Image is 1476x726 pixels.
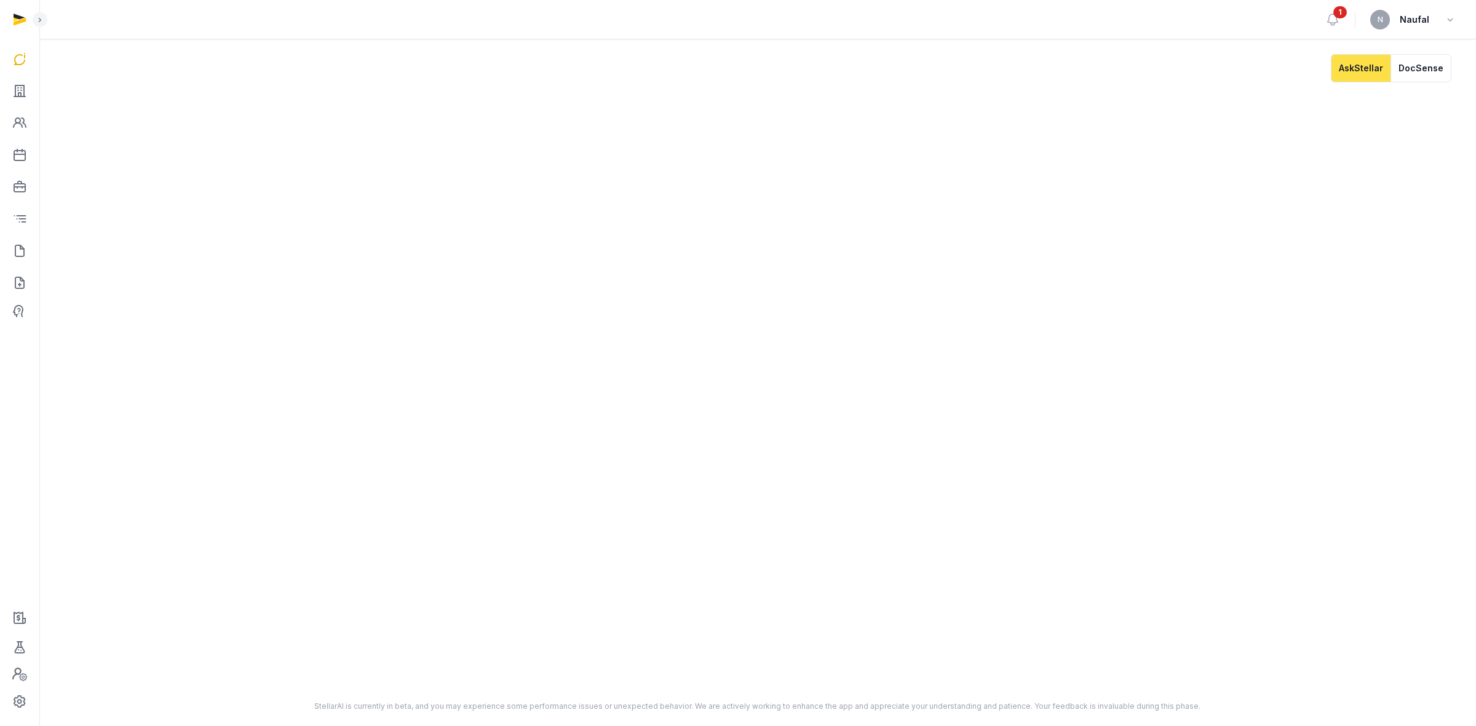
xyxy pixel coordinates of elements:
[1333,6,1347,18] span: 1
[1400,12,1429,27] span: Naufal
[1331,54,1391,82] button: AskStellar
[1391,54,1451,82] button: DocSense
[1378,16,1383,23] span: N
[1370,10,1390,30] button: N
[183,701,1333,711] div: StellarAI is currently in beta, and you may experience some performance issues or unexpected beha...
